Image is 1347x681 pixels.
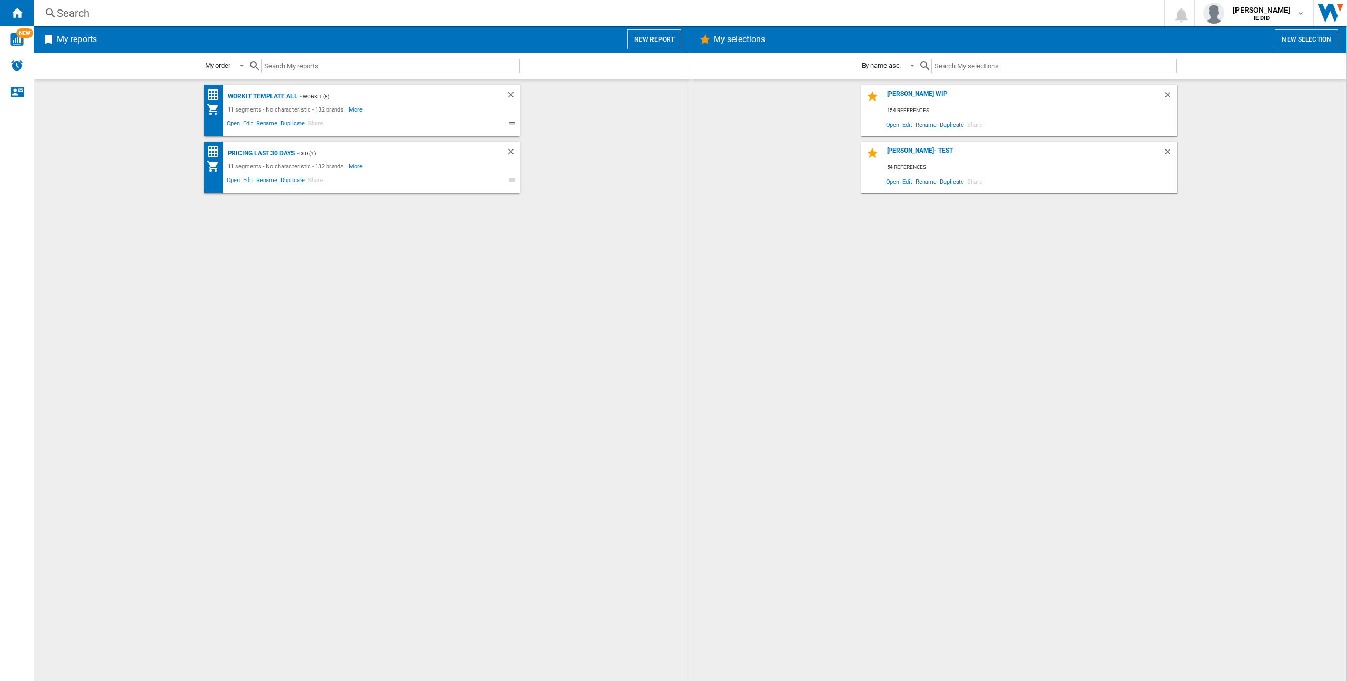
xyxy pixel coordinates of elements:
div: Delete [506,147,520,160]
input: Search My reports [261,59,520,73]
div: Pricing Last 30 days [225,147,295,160]
div: Price Matrix [207,88,225,102]
span: Edit [242,175,255,188]
span: Duplicate [279,175,306,188]
span: Rename [255,175,279,188]
div: 154 references [884,104,1177,117]
span: [PERSON_NAME] [1233,5,1290,15]
span: Open [225,175,242,188]
b: IE DID [1254,15,1270,22]
img: alerts-logo.svg [11,59,23,72]
div: [PERSON_NAME] WIP [884,90,1163,104]
span: Open [884,174,901,188]
div: Delete [1163,90,1177,104]
span: More [349,103,364,116]
span: Rename [255,118,279,131]
div: My order [205,62,230,69]
div: Delete [506,90,520,103]
div: [PERSON_NAME]- Test [884,147,1163,161]
span: NEW [16,28,33,38]
button: New report [627,29,681,49]
span: Share [966,174,984,188]
button: New selection [1275,29,1338,49]
span: Share [306,175,325,188]
div: Search [57,6,1137,21]
span: Edit [901,174,914,188]
span: More [349,160,364,173]
div: Price Matrix [207,145,225,158]
h2: My reports [55,29,99,49]
div: My Assortment [207,160,225,173]
div: - DID (1) [295,147,485,160]
img: wise-card.svg [10,33,24,46]
span: Duplicate [938,174,966,188]
div: Delete [1163,147,1177,161]
input: Search My selections [931,59,1176,73]
div: 54 references [884,161,1177,174]
div: 11 segments - No characteristic - 132 brands [225,160,349,173]
span: Open [225,118,242,131]
span: Rename [914,117,938,132]
span: Share [306,118,325,131]
h2: My selections [711,29,767,49]
span: Share [966,117,984,132]
span: Duplicate [279,118,306,131]
div: My Assortment [207,103,225,116]
span: Duplicate [938,117,966,132]
span: Open [884,117,901,132]
span: Rename [914,174,938,188]
span: Edit [242,118,255,131]
div: Workit Template All [225,90,298,103]
img: profile.jpg [1203,3,1224,24]
span: Edit [901,117,914,132]
div: - Workit (8) [298,90,485,103]
div: By name asc. [862,62,901,69]
div: 11 segments - No characteristic - 132 brands [225,103,349,116]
